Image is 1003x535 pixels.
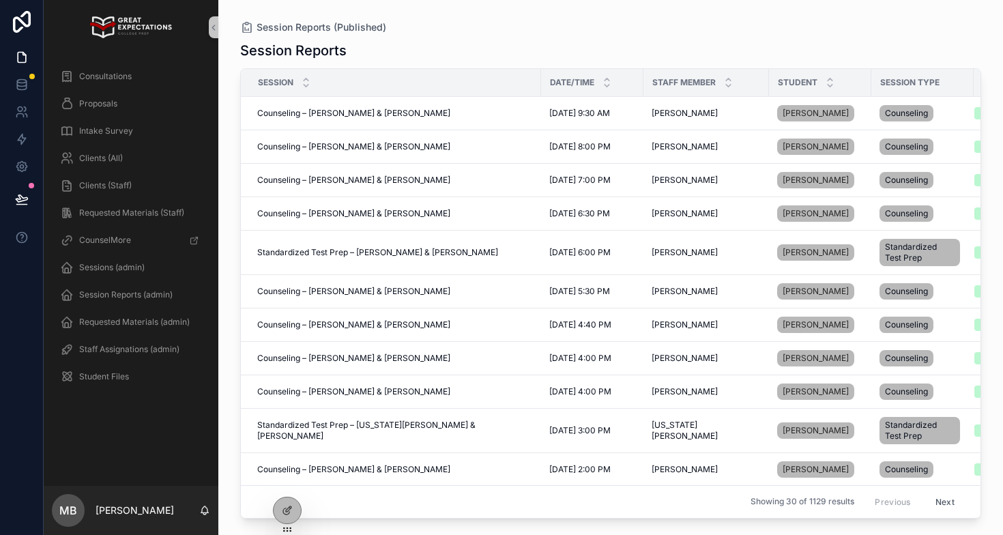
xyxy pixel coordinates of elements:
a: [PERSON_NAME] [652,208,761,219]
a: [PERSON_NAME] [652,286,761,297]
a: [DATE] 4:00 PM [549,386,635,397]
span: [PERSON_NAME] [652,386,718,397]
span: Standardized Test Prep – [PERSON_NAME] & [PERSON_NAME] [257,247,498,258]
span: Counseling [885,353,928,364]
span: [PERSON_NAME] [783,353,849,364]
span: [DATE] 4:00 PM [549,386,611,397]
a: Counseling [880,169,965,191]
span: [PERSON_NAME] [652,319,718,330]
a: Consultations [52,64,210,89]
span: Proposals [79,98,117,109]
a: Standardized Test Prep – [US_STATE][PERSON_NAME] & [PERSON_NAME] [257,420,533,442]
a: [PERSON_NAME] [652,386,761,397]
span: Counseling [885,386,928,397]
a: [DATE] 4:00 PM [549,353,635,364]
span: [PERSON_NAME] [652,175,718,186]
span: MB [59,502,77,519]
span: Counseling – [PERSON_NAME] & [PERSON_NAME] [257,386,450,397]
span: Student [778,77,817,88]
a: [PERSON_NAME] [777,314,863,336]
a: [PERSON_NAME] [777,461,854,478]
a: [DATE] 3:00 PM [549,425,635,436]
a: [PERSON_NAME] [777,280,863,302]
span: [DATE] 7:00 PM [549,175,611,186]
span: [PERSON_NAME] [783,108,849,119]
span: Requested Materials (Staff) [79,207,184,218]
h1: Session Reports [240,41,347,60]
span: Counseling – [PERSON_NAME] & [PERSON_NAME] [257,353,450,364]
div: scrollable content [44,55,218,407]
a: Counseling – [PERSON_NAME] & [PERSON_NAME] [257,464,533,475]
span: Counseling – [PERSON_NAME] & [PERSON_NAME] [257,175,450,186]
span: [DATE] 8:00 PM [549,141,611,152]
a: [PERSON_NAME] [777,102,863,124]
span: Clients (Staff) [79,180,132,191]
span: [PERSON_NAME] [783,247,849,258]
span: [DATE] 4:00 PM [549,353,611,364]
span: Counseling – [PERSON_NAME] & [PERSON_NAME] [257,208,450,219]
a: [PERSON_NAME] [777,169,863,191]
a: Counseling [880,102,965,124]
span: [PERSON_NAME] [783,464,849,475]
span: Requested Materials (admin) [79,317,190,328]
a: [PERSON_NAME] [777,172,854,188]
a: Staff Assignations (admin) [52,337,210,362]
span: [PERSON_NAME] [783,141,849,152]
span: Clients (All) [79,153,123,164]
a: Counseling – [PERSON_NAME] & [PERSON_NAME] [257,141,533,152]
span: CounselMore [79,235,131,246]
span: [PERSON_NAME] [783,208,849,219]
a: Counseling [880,459,965,480]
span: Counseling – [PERSON_NAME] & [PERSON_NAME] [257,319,450,330]
a: Counseling [880,136,965,158]
a: [DATE] 4:40 PM [549,319,635,330]
a: [PERSON_NAME] [652,247,761,258]
a: Sessions (admin) [52,255,210,280]
a: Counseling [880,280,965,302]
span: Counseling [885,108,928,119]
a: [US_STATE][PERSON_NAME] [652,420,761,442]
a: [DATE] 7:00 PM [549,175,635,186]
span: Counseling [885,464,928,475]
span: [PERSON_NAME] [652,108,718,119]
span: Counseling [885,286,928,297]
span: Session Reports (admin) [79,289,173,300]
a: Session Reports (admin) [52,283,210,307]
a: Requested Materials (admin) [52,310,210,334]
a: [DATE] 8:00 PM [549,141,635,152]
span: [PERSON_NAME] [652,464,718,475]
a: [DATE] 6:30 PM [549,208,635,219]
a: [PERSON_NAME] [777,139,854,155]
a: Counseling – [PERSON_NAME] & [PERSON_NAME] [257,108,533,119]
span: [PERSON_NAME] [783,286,849,297]
span: Showing 30 of 1129 results [751,497,854,508]
a: Standardized Test Prep [880,414,965,447]
span: Staff Member [652,77,716,88]
span: Counseling [885,319,928,330]
a: [PERSON_NAME] [652,353,761,364]
a: [DATE] 2:00 PM [549,464,635,475]
a: [PERSON_NAME] [777,350,854,366]
span: Counseling – [PERSON_NAME] & [PERSON_NAME] [257,464,450,475]
span: [DATE] 6:00 PM [549,247,611,258]
span: [DATE] 4:40 PM [549,319,611,330]
span: [PERSON_NAME] [652,247,718,258]
a: [PERSON_NAME] [777,422,854,439]
a: [PERSON_NAME] [777,242,863,263]
a: [PERSON_NAME] [777,317,854,333]
button: Next [926,491,964,512]
a: [DATE] 6:00 PM [549,247,635,258]
span: Session Reports (Published) [257,20,386,34]
a: Standardized Test Prep [880,236,965,269]
span: [DATE] 3:00 PM [549,425,611,436]
span: [PERSON_NAME] [652,286,718,297]
a: Counseling – [PERSON_NAME] & [PERSON_NAME] [257,175,533,186]
a: [DATE] 9:30 AM [549,108,635,119]
a: Counseling – [PERSON_NAME] & [PERSON_NAME] [257,286,533,297]
a: Counseling [880,381,965,403]
span: [PERSON_NAME] [652,353,718,364]
span: Student Files [79,371,129,382]
a: [PERSON_NAME] [777,203,863,225]
a: [PERSON_NAME] [777,420,863,442]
